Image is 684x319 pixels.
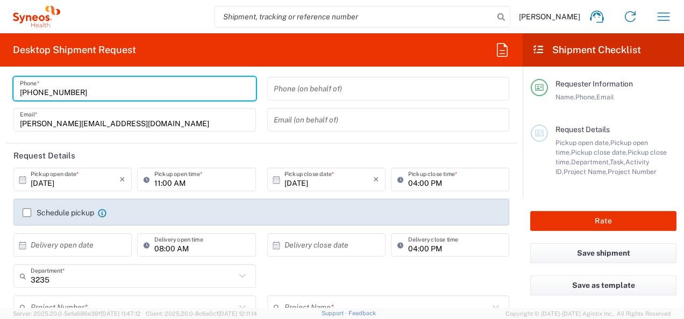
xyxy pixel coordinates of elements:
[555,93,575,101] span: Name,
[610,158,625,166] span: Task,
[530,243,676,263] button: Save shipment
[23,208,94,217] label: Schedule pickup
[322,310,348,316] a: Support
[218,310,257,317] span: [DATE] 12:11:14
[13,150,75,161] h2: Request Details
[215,6,494,27] input: Shipment, tracking or reference number
[530,275,676,295] button: Save as template
[608,168,657,176] span: Project Number
[119,171,125,188] i: ×
[575,93,596,101] span: Phone,
[571,158,610,166] span: Department,
[13,44,136,56] h2: Desktop Shipment Request
[555,125,610,134] span: Request Details
[571,148,628,156] span: Pickup close date,
[596,93,614,101] span: Email
[101,310,141,317] span: [DATE] 11:47:12
[530,211,676,231] button: Rate
[146,310,257,317] span: Client: 2025.20.0-8c6e0cf
[505,309,671,318] span: Copyright © [DATE]-[DATE] Agistix Inc., All Rights Reserved
[555,79,633,88] span: Requester Information
[519,12,580,21] span: [PERSON_NAME]
[373,171,379,188] i: ×
[532,44,641,56] h2: Shipment Checklist
[13,310,141,317] span: Server: 2025.20.0-5efa686e39f
[348,310,376,316] a: Feedback
[555,139,610,147] span: Pickup open date,
[564,168,608,176] span: Project Name,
